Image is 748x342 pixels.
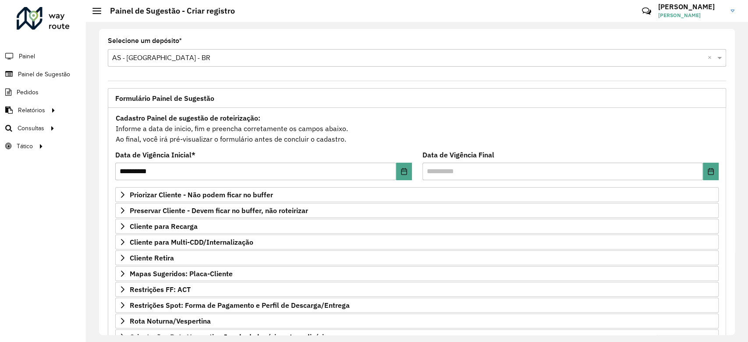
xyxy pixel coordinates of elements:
span: Priorizar Cliente - Não podem ficar no buffer [130,191,273,198]
span: Pedidos [17,88,39,97]
span: Cliente para Recarga [130,223,198,230]
span: Preservar Cliente - Devem ficar no buffer, não roteirizar [130,207,308,214]
span: Relatórios [18,106,45,115]
a: Rota Noturna/Vespertina [115,313,719,328]
a: Restrições FF: ACT [115,282,719,297]
h2: Painel de Sugestão - Criar registro [101,6,235,16]
span: Mapas Sugeridos: Placa-Cliente [130,270,233,277]
a: Preservar Cliente - Devem ficar no buffer, não roteirizar [115,203,719,218]
span: Orientações Rota Vespertina Janela de horário extraordinária [130,333,328,340]
label: Data de Vigência Inicial [115,150,195,160]
a: Cliente para Recarga [115,219,719,234]
strong: Cadastro Painel de sugestão de roteirização: [116,114,260,122]
a: Contato Rápido [637,2,656,21]
span: Painel [19,52,35,61]
span: Cliente para Multi-CDD/Internalização [130,239,253,246]
a: Priorizar Cliente - Não podem ficar no buffer [115,187,719,202]
span: Painel de Sugestão [18,70,70,79]
h3: [PERSON_NAME] [658,3,724,11]
a: Mapas Sugeridos: Placa-Cliente [115,266,719,281]
label: Data de Vigência Final [422,150,494,160]
span: [PERSON_NAME] [658,11,724,19]
span: Rota Noturna/Vespertina [130,317,211,324]
button: Choose Date [396,163,412,180]
a: Restrições Spot: Forma de Pagamento e Perfil de Descarga/Entrega [115,298,719,313]
a: Cliente para Multi-CDD/Internalização [115,235,719,249]
span: Restrições FF: ACT [130,286,191,293]
span: Formulário Painel de Sugestão [115,95,214,102]
span: Restrições Spot: Forma de Pagamento e Perfil de Descarga/Entrega [130,302,350,309]
span: Cliente Retira [130,254,174,261]
button: Choose Date [703,163,719,180]
a: Cliente Retira [115,250,719,265]
div: Informe a data de inicio, fim e preencha corretamente os campos abaixo. Ao final, você irá pré-vi... [115,112,719,145]
span: Clear all [708,53,715,63]
label: Selecione um depósito [108,36,182,46]
span: Tático [17,142,33,151]
span: Consultas [18,124,44,133]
